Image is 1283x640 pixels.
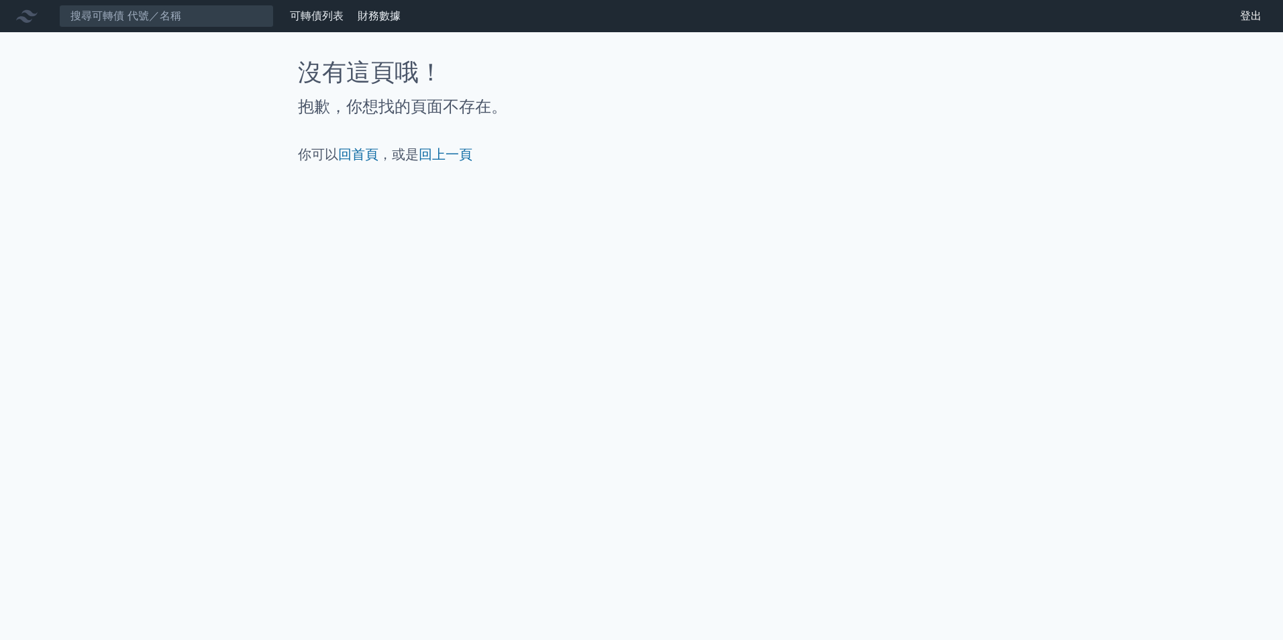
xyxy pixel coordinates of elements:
[419,146,472,162] a: 回上一頁
[290,9,344,22] a: 可轉債列表
[358,9,401,22] a: 財務數據
[1229,5,1272,27] a: 登出
[298,145,985,164] p: 你可以 ，或是
[59,5,274,28] input: 搜尋可轉債 代號／名稱
[338,146,378,162] a: 回首頁
[298,97,985,118] h2: 抱歉，你想找的頁面不存在。
[298,59,985,86] h1: 沒有這頁哦！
